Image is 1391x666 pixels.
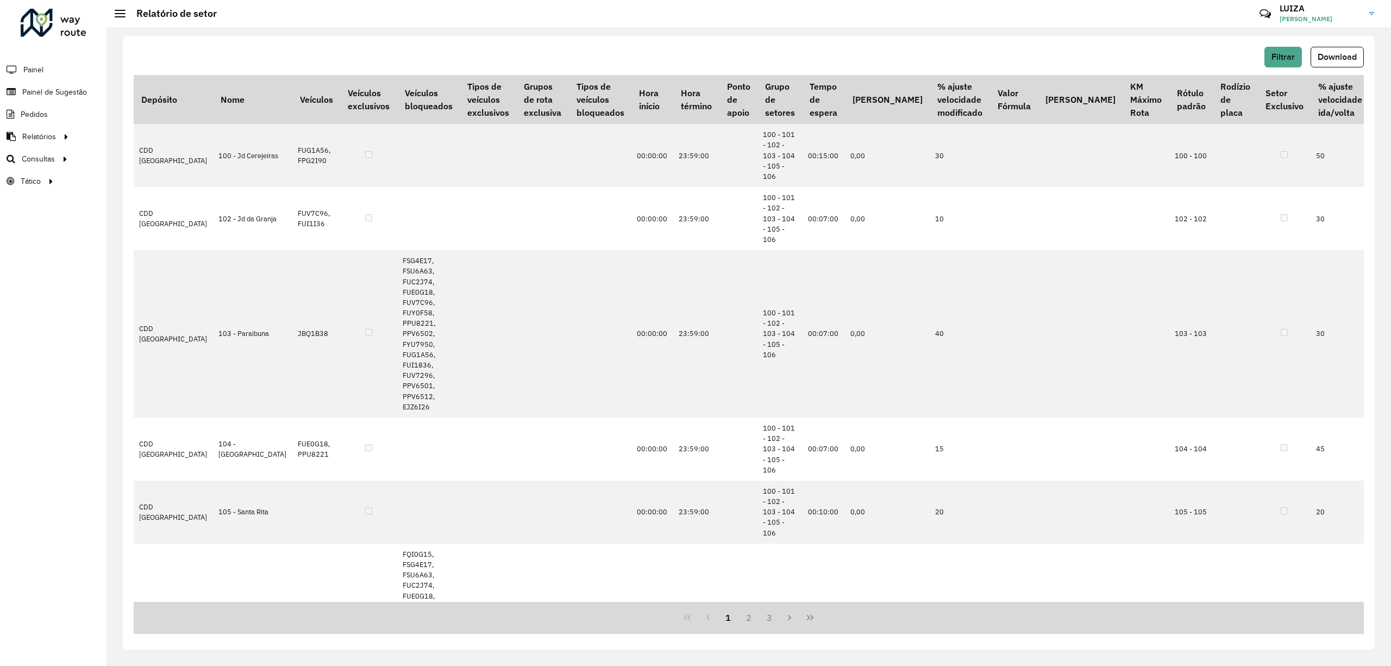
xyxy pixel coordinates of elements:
span: Painel de Sugestão [22,86,87,98]
td: 100 - Jd Cerejeiras [213,124,292,187]
h3: LUIZA [1280,3,1361,14]
a: Contato Rápido [1254,2,1277,26]
th: Grupos de rota exclusiva [517,75,569,124]
td: 00:07:00 [803,418,845,481]
th: Hora início [631,75,673,124]
td: FUG1A56, FPG2I90 [292,124,340,187]
td: 100 - 101 - 102 - 103 - 104 - 105 - 106 [757,187,802,250]
td: CDD [GEOGRAPHIC_DATA] [134,418,213,481]
td: 0,00 [845,481,930,544]
th: Tempo de espera [803,75,845,124]
th: Ponto de apoio [719,75,757,124]
td: 23:59:00 [673,124,719,187]
td: 00:00:00 [631,187,673,250]
button: Download [1311,47,1364,67]
th: Grupo de setores [757,75,802,124]
span: Download [1318,52,1357,61]
td: CDD [GEOGRAPHIC_DATA] [134,250,213,418]
td: 104 - 104 [1169,418,1213,481]
td: 100 - 101 - 102 - 103 - 104 - 105 - 106 [757,481,802,544]
td: 0,00 [845,187,930,250]
td: CDD [GEOGRAPHIC_DATA] [134,124,213,187]
th: Veículos bloqueados [397,75,460,124]
td: 102 - 102 [1169,187,1213,250]
td: 105 - Santa Rita [213,481,292,544]
td: 00:07:00 [803,187,845,250]
th: KM Máximo Rota [1123,75,1169,124]
td: 23:59:00 [673,418,719,481]
th: Veículos [292,75,340,124]
td: 40 [930,250,989,418]
span: Painel [23,64,43,76]
td: FSG4E17, FSU6A63, FUC2J74, FUE0G18, FUV7C96, FUY0F58, PPU8221, PPV6502, FYU7950, FUG1A56, FUI1836... [397,250,460,418]
th: Nome [213,75,292,124]
th: Valor Fórmula [990,75,1038,124]
th: Rótulo padrão [1169,75,1213,124]
button: 2 [738,607,759,628]
span: Filtrar [1271,52,1295,61]
td: 15 [930,418,989,481]
td: 103 - Paraibuna [213,250,292,418]
td: 100 - 100 [1169,124,1213,187]
th: Hora término [673,75,719,124]
th: [PERSON_NAME] [845,75,930,124]
th: Setor Exclusivo [1258,75,1311,124]
span: Relatórios [22,131,56,142]
td: 103 - 103 [1169,250,1213,418]
td: 10 [930,187,989,250]
span: Tático [21,176,41,187]
td: 00:00:00 [631,418,673,481]
button: 1 [718,607,738,628]
td: 23:59:00 [673,250,719,418]
td: 30 [1311,187,1369,250]
th: % ajuste velocidade modificado [930,75,989,124]
td: 104 - [GEOGRAPHIC_DATA] [213,418,292,481]
td: 00:00:00 [631,124,673,187]
td: 30 [930,124,989,187]
td: CDD [GEOGRAPHIC_DATA] [134,481,213,544]
td: 0,00 [845,418,930,481]
th: Rodízio de placa [1213,75,1258,124]
td: CDD [GEOGRAPHIC_DATA] [134,187,213,250]
span: [PERSON_NAME] [1280,14,1361,24]
button: Next Page [780,607,800,628]
td: 100 - 101 - 102 - 103 - 104 - 105 - 106 [757,418,802,481]
td: 00:10:00 [803,481,845,544]
th: [PERSON_NAME] [1038,75,1123,124]
td: JBQ1B38 [292,250,340,418]
span: Consultas [22,153,55,165]
td: 00:07:00 [803,250,845,418]
td: 00:00:00 [631,481,673,544]
th: Tipos de veículos exclusivos [460,75,516,124]
td: 20 [930,481,989,544]
td: FUV7C96, FUI1I36 [292,187,340,250]
td: 100 - 101 - 102 - 103 - 104 - 105 - 106 [757,124,802,187]
td: 45 [1311,418,1369,481]
td: FUE0G18, PPU8221 [292,418,340,481]
td: 105 - 105 [1169,481,1213,544]
button: Last Page [800,607,820,628]
button: 3 [759,607,780,628]
th: Depósito [134,75,213,124]
td: 23:59:00 [673,187,719,250]
span: Pedidos [21,109,48,120]
td: 00:15:00 [803,124,845,187]
td: 100 - 101 - 102 - 103 - 104 - 105 - 106 [757,250,802,418]
button: Filtrar [1264,47,1302,67]
td: 50 [1311,124,1369,187]
h2: Relatório de setor [126,8,217,20]
td: 20 [1311,481,1369,544]
th: Tipos de veículos bloqueados [569,75,631,124]
td: 102 - Jd da Granja [213,187,292,250]
td: 0,00 [845,124,930,187]
td: 30 [1311,250,1369,418]
th: % ajuste velocidade ida/volta [1311,75,1369,124]
td: 0,00 [845,250,930,418]
td: 00:00:00 [631,250,673,418]
th: Veículos exclusivos [340,75,397,124]
td: 23:59:00 [673,481,719,544]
